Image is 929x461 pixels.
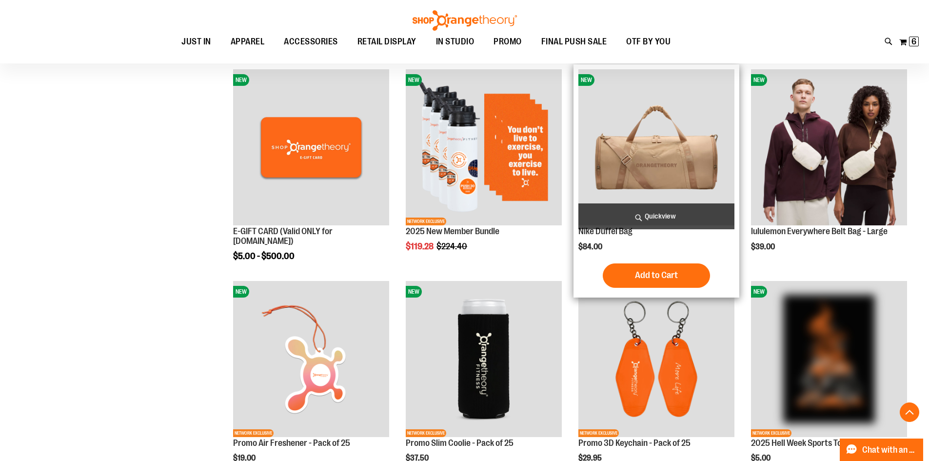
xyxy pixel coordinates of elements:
img: Nike Duffel Bag [578,69,734,225]
a: 2025 Hell Week Sports Towel [751,438,854,448]
span: NETWORK EXCLUSIVE [578,429,619,437]
img: lululemon Everywhere Belt Bag - Large [751,69,907,225]
span: NETWORK EXCLUSIVE [406,429,446,437]
button: Chat with an Expert [840,439,924,461]
span: NEW [751,286,767,298]
a: Nike Duffel Bag [578,226,633,236]
a: Quickview [578,203,734,229]
span: IN STUDIO [436,31,474,53]
a: lululemon Everywhere Belt Bag - LargeNEW [751,69,907,227]
span: PROMO [494,31,522,53]
a: Promo 3D Keychain - Pack of 25NEWNETWORK EXCLUSIVE [578,281,734,439]
div: product [401,64,567,276]
span: NETWORK EXCLUSIVE [406,218,446,225]
span: NEW [233,286,249,298]
a: Promo Slim Coolie - Pack of 25 [406,438,514,448]
img: Promo 3D Keychain - Pack of 25 [578,281,734,437]
a: 2025 New Member BundleNEWNETWORK EXCLUSIVE [406,69,562,227]
button: Back To Top [900,402,919,422]
span: NETWORK EXCLUSIVE [751,429,791,437]
span: APPAREL [231,31,265,53]
span: NEW [751,74,767,86]
span: $5.00 - $500.00 [233,251,295,261]
span: JUST IN [181,31,211,53]
span: Add to Cart [635,270,678,281]
a: Promo 3D Keychain - Pack of 25 [578,438,691,448]
span: OTF BY YOU [626,31,671,53]
div: product [573,64,739,298]
img: 2025 New Member Bundle [406,69,562,225]
span: $39.00 [751,242,776,251]
span: $119.28 [406,241,435,251]
div: product [228,64,394,285]
span: NETWORK EXCLUSIVE [233,429,274,437]
span: NEW [406,74,422,86]
a: Nike Duffel BagNEW [578,69,734,227]
span: Chat with an Expert [862,445,917,455]
img: Promo Air Freshener - Pack of 25 [233,281,389,437]
button: Add to Cart [603,263,710,288]
a: Promo Air Freshener - Pack of 25 [233,438,350,448]
span: $84.00 [578,242,604,251]
span: ACCESSORIES [284,31,338,53]
a: 2025 Hell Week Sports TowelNEWNETWORK EXCLUSIVE [751,281,907,439]
span: FINAL PUSH SALE [541,31,607,53]
img: Shop Orangetheory [411,10,518,31]
img: E-GIFT CARD (Valid ONLY for ShopOrangetheory.com) [233,69,389,225]
img: 2025 Hell Week Sports Towel [751,281,907,437]
img: Promo Slim Coolie - Pack of 25 [406,281,562,437]
a: 2025 New Member Bundle [406,226,499,236]
span: $224.40 [436,241,469,251]
a: E-GIFT CARD (Valid ONLY for [DOMAIN_NAME]) [233,226,333,246]
a: Promo Air Freshener - Pack of 25NEWNETWORK EXCLUSIVE [233,281,389,439]
span: NEW [578,74,594,86]
a: E-GIFT CARD (Valid ONLY for ShopOrangetheory.com)NEW [233,69,389,227]
span: NEW [233,74,249,86]
span: RETAIL DISPLAY [357,31,416,53]
a: Promo Slim Coolie - Pack of 25NEWNETWORK EXCLUSIVE [406,281,562,439]
div: product [746,64,912,276]
a: lululemon Everywhere Belt Bag - Large [751,226,888,236]
span: 6 [911,37,916,46]
span: NEW [406,286,422,298]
